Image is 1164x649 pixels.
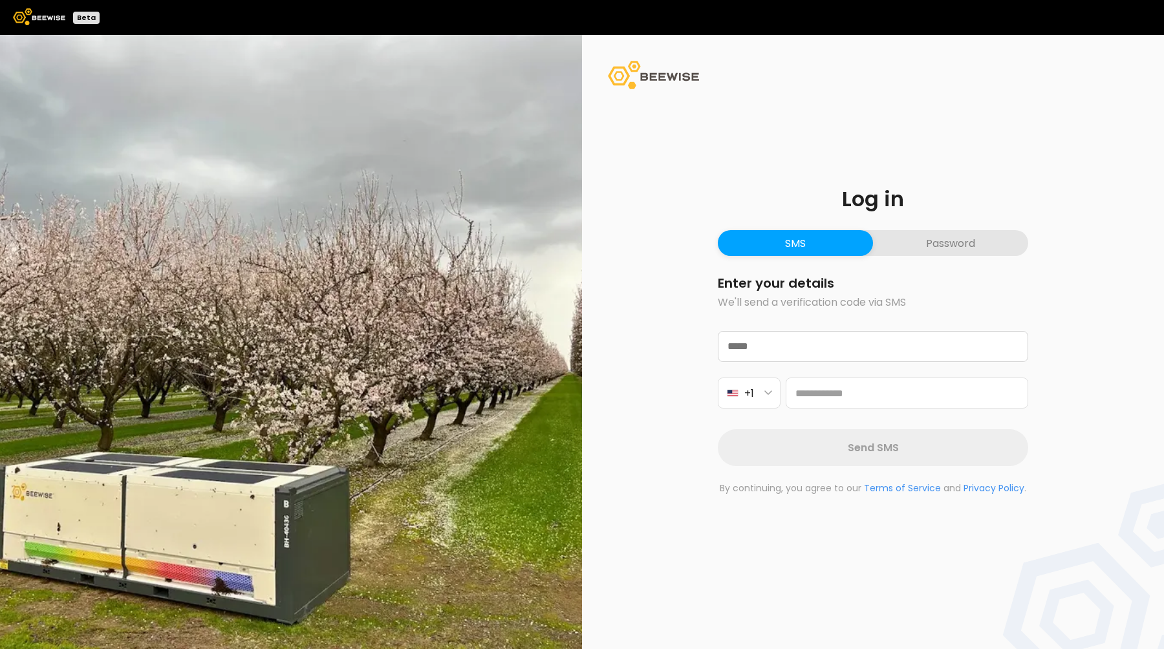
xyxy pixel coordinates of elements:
img: Beewise logo [13,8,65,25]
button: Send SMS [718,429,1028,466]
h2: Enter your details [718,277,1028,290]
button: +1 [718,378,781,409]
h1: Log in [718,189,1028,209]
p: By continuing, you agree to our and . [718,482,1028,495]
a: Privacy Policy [964,482,1024,495]
span: Send SMS [848,440,899,456]
button: Password [873,230,1028,256]
a: Terms of Service [864,482,941,495]
p: We'll send a verification code via SMS [718,295,1028,310]
div: Beta [73,12,100,24]
button: SMS [718,230,873,256]
span: +1 [744,385,754,401]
